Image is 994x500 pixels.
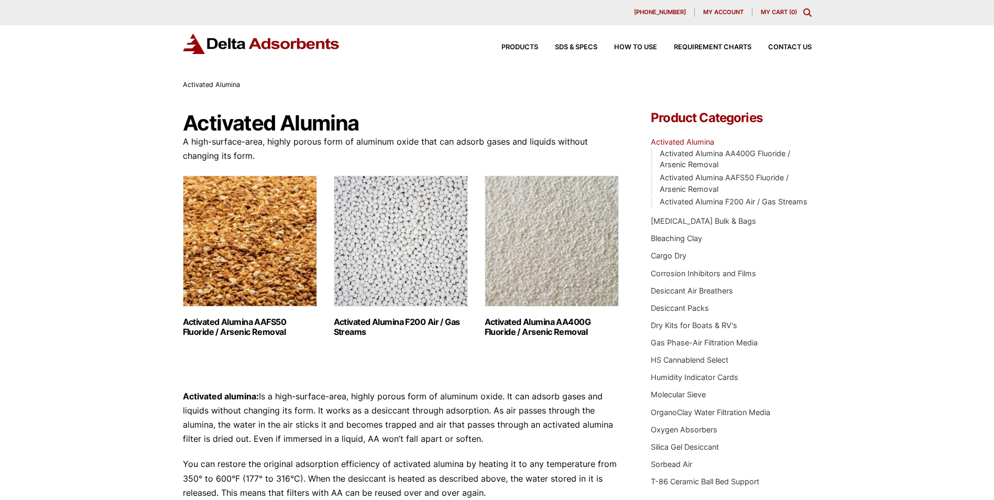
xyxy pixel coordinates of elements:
[183,176,317,307] img: Activated Alumina AAFS50 Fluoride / Arsenic Removal
[651,425,717,434] a: Oxygen Absorbers
[703,9,744,15] span: My account
[674,44,751,51] span: Requirement Charts
[183,112,620,135] h1: Activated Alumina
[183,391,259,401] strong: Activated alumina:
[768,44,812,51] span: Contact Us
[660,197,807,206] a: Activated Alumina F200 Air / Gas Streams
[651,269,756,278] a: Corrosion Inhibitors and Films
[651,390,706,399] a: Molecular Sieve
[651,442,719,451] a: Silica Gel Desiccant
[651,477,759,486] a: T-86 Ceramic Ball Bed Support
[485,176,619,337] a: Visit product category Activated Alumina AA400G Fluoride / Arsenic Removal
[791,8,795,16] span: 0
[183,176,317,337] a: Visit product category Activated Alumina AAFS50 Fluoride / Arsenic Removal
[751,44,812,51] a: Contact Us
[597,44,657,51] a: How to Use
[485,176,619,307] img: Activated Alumina AA400G Fluoride / Arsenic Removal
[501,44,538,51] span: Products
[334,317,468,337] h2: Activated Alumina F200 Air / Gas Streams
[651,408,770,417] a: OrganoClay Water Filtration Media
[634,9,686,15] span: [PHONE_NUMBER]
[555,44,597,51] span: SDS & SPECS
[651,251,686,260] a: Cargo Dry
[183,135,620,163] p: A high-surface-area, highly porous form of aluminum oxide that can adsorb gases and liquids witho...
[485,44,538,51] a: Products
[485,317,619,337] h2: Activated Alumina AA400G Fluoride / Arsenic Removal
[183,34,340,54] img: Delta Adsorbents
[761,8,797,16] a: My Cart (0)
[803,8,812,17] div: Toggle Modal Content
[651,216,756,225] a: [MEDICAL_DATA] Bulk & Bags
[651,303,709,312] a: Desiccant Packs
[660,149,790,169] a: Activated Alumina AA400G Fluoride / Arsenic Removal
[657,44,751,51] a: Requirement Charts
[183,81,240,89] span: Activated Alumina
[651,338,758,347] a: Gas Phase-Air Filtration Media
[651,286,733,295] a: Desiccant Air Breathers
[538,44,597,51] a: SDS & SPECS
[183,457,620,500] p: You can restore the original adsorption efficiency of activated alumina by heating it to any temp...
[626,8,695,17] a: [PHONE_NUMBER]
[651,460,692,469] a: Sorbead Air
[614,44,657,51] span: How to Use
[651,137,714,146] a: Activated Alumina
[651,112,811,124] h4: Product Categories
[183,389,620,447] p: Is a high-surface-area, highly porous form of aluminum oxide. It can adsorb gases and liquids wit...
[651,321,737,330] a: Dry Kits for Boats & RV's
[183,317,317,337] h2: Activated Alumina AAFS50 Fluoride / Arsenic Removal
[695,8,752,17] a: My account
[334,176,468,337] a: Visit product category Activated Alumina F200 Air / Gas Streams
[651,234,702,243] a: Bleaching Clay
[660,173,789,193] a: Activated Alumina AAFS50 Fluoride / Arsenic Removal
[651,355,728,364] a: HS Cannablend Select
[334,176,468,307] img: Activated Alumina F200 Air / Gas Streams
[651,373,738,382] a: Humidity Indicator Cards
